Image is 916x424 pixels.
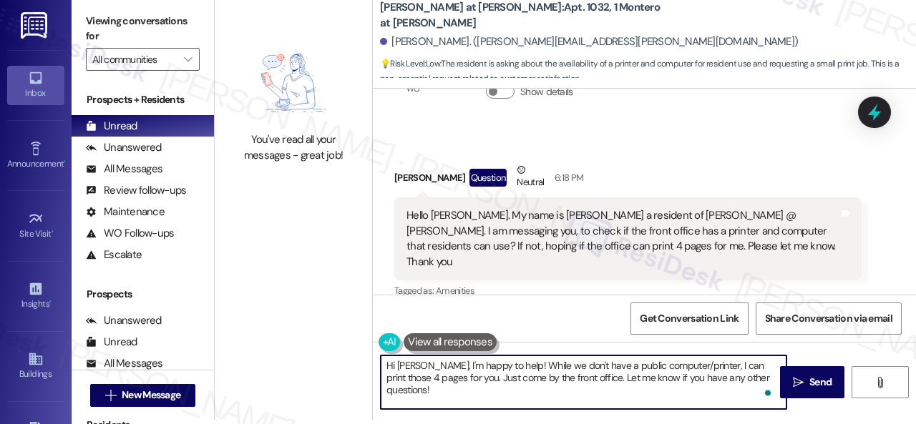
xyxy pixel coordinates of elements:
[90,384,196,407] button: New Message
[394,162,862,197] div: [PERSON_NAME]
[86,247,142,262] div: Escalate
[86,226,174,241] div: WO Follow-ups
[86,313,162,328] div: Unanswered
[809,375,832,390] span: Send
[86,140,162,155] div: Unanswered
[630,302,748,335] button: Get Conversation Link
[72,287,214,302] div: Prospects
[394,280,862,301] div: Tagged as:
[72,92,214,107] div: Prospects + Residents
[86,119,137,134] div: Unread
[640,311,739,326] span: Get Conversation Link
[86,204,165,220] div: Maintenance
[86,335,137,350] div: Unread
[793,377,804,388] i: 
[7,207,64,245] a: Site Visit •
[122,388,180,403] span: New Message
[520,84,573,99] label: Show details
[514,162,547,192] div: Neutral
[237,41,350,126] img: empty-state
[551,170,583,185] div: 6:18 PM
[380,56,916,87] span: : The resident is asking about the availability of a printer and computer for resident use and re...
[406,208,839,270] div: Hello [PERSON_NAME]. My name is [PERSON_NAME] a resident of [PERSON_NAME] @ [PERSON_NAME]. I am m...
[780,366,844,398] button: Send
[52,227,54,237] span: •
[380,58,440,69] strong: 💡 Risk Level: Low
[92,48,177,71] input: All communities
[86,10,200,48] label: Viewing conversations for
[765,311,892,326] span: Share Conversation via email
[184,54,192,65] i: 
[86,356,162,371] div: All Messages
[64,157,66,167] span: •
[49,297,52,307] span: •
[380,34,798,49] div: [PERSON_NAME]. ([PERSON_NAME][EMAIL_ADDRESS][PERSON_NAME][DOMAIN_NAME])
[86,183,186,198] div: Review follow-ups
[7,347,64,385] a: Buildings
[406,82,420,97] div: WO
[7,66,64,104] a: Inbox
[105,390,116,401] i: 
[874,377,885,388] i: 
[230,132,356,163] div: You've read all your messages - great job!
[86,162,162,177] div: All Messages
[756,302,902,335] button: Share Conversation via email
[21,12,50,39] img: ResiDesk Logo
[7,277,64,315] a: Insights •
[436,285,474,297] span: Amenities
[469,169,507,187] div: Question
[381,355,786,409] textarea: To enrich screen reader interactions, please activate Accessibility in Grammarly extension settings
